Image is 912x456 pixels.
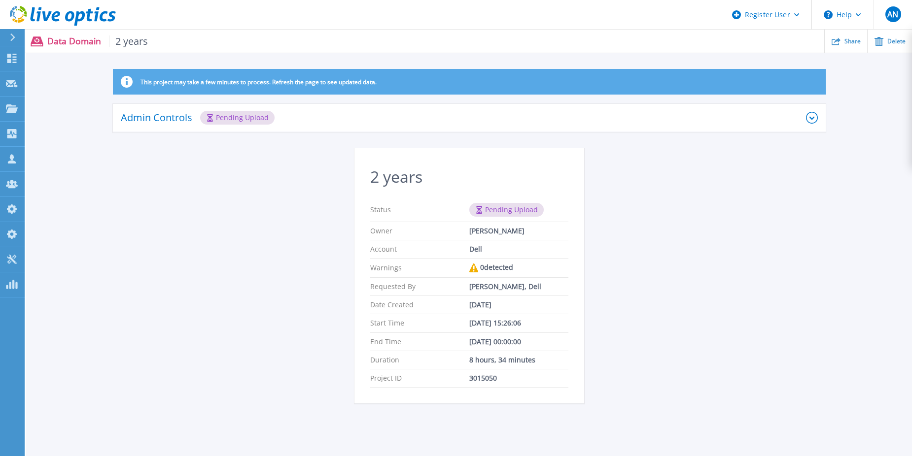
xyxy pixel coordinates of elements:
p: Requested By [370,283,469,291]
span: 2 years [109,35,148,47]
div: [PERSON_NAME], Dell [469,283,568,291]
span: AN [887,10,898,18]
p: Warnings [370,263,469,272]
p: Project ID [370,374,469,382]
p: End Time [370,338,469,346]
div: [DATE] 15:26:06 [469,319,568,327]
p: Data Domain [47,35,148,47]
p: This project may take a few minutes to process. Refresh the page to see updated data. [140,78,377,86]
p: Duration [370,356,469,364]
div: Dell [469,245,568,253]
span: Share [844,38,861,44]
p: Date Created [370,301,469,309]
div: 0 detected [469,263,568,272]
div: [DATE] 00:00:00 [469,338,568,346]
p: Owner [370,227,469,235]
div: Pending Upload [200,111,275,125]
p: Admin Controls [121,113,192,123]
div: 8 hours, 34 minutes [469,356,568,364]
div: 3015050 [469,374,568,382]
p: Start Time [370,319,469,327]
div: Pending Upload [469,203,544,217]
div: [DATE] [469,301,568,309]
span: Delete [887,38,906,44]
h2: 2 years [370,168,568,186]
p: Status [370,203,469,217]
p: Account [370,245,469,253]
div: [PERSON_NAME] [469,227,568,235]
